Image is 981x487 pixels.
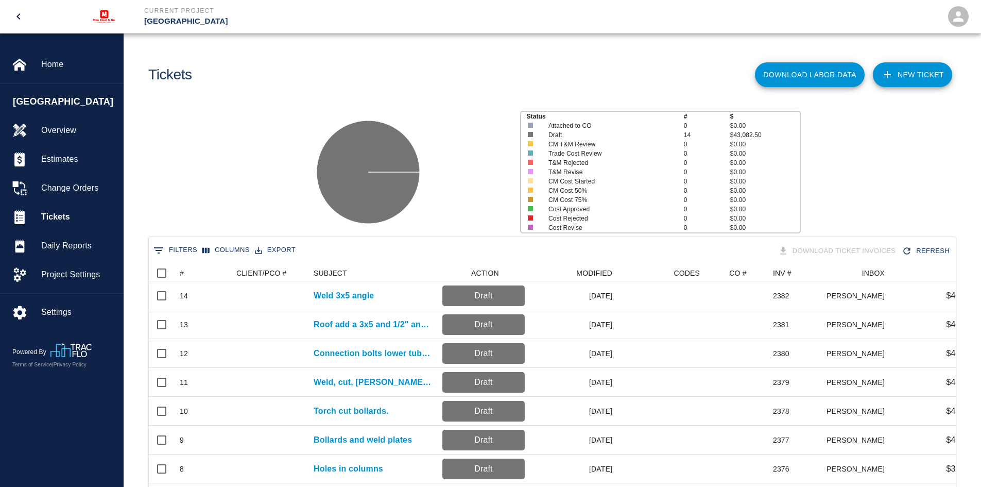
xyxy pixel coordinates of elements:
[773,265,791,281] div: INV #
[446,318,521,331] p: Draft
[12,362,52,367] a: Terms of Service
[617,265,705,281] div: CODES
[773,464,789,474] div: 2376
[684,223,730,232] p: 0
[180,291,188,301] div: 14
[41,124,115,137] span: Overview
[175,265,231,281] div: #
[548,158,670,167] p: T&M Rejected
[827,455,890,483] div: [PERSON_NAME]
[674,265,700,281] div: CODES
[827,265,890,281] div: INBOX
[180,435,184,445] div: 9
[54,362,87,367] a: Privacy Policy
[231,265,308,281] div: CLIENT/PCO #
[755,62,865,87] button: Download Labor Data
[530,368,617,397] div: [DATE]
[446,434,521,446] p: Draft
[314,265,347,281] div: SUBJECT
[548,186,670,195] p: CM Cost 50%
[526,112,683,121] p: Status
[41,211,115,223] span: Tickets
[200,242,252,258] button: Select columns
[730,121,800,130] p: $0.00
[827,368,890,397] div: [PERSON_NAME]
[308,265,437,281] div: SUBJECT
[730,140,800,149] p: $0.00
[730,205,800,214] p: $0.00
[730,130,800,140] p: $43,082.50
[548,177,670,186] p: CM Cost Started
[530,281,617,310] div: [DATE]
[314,405,389,417] a: Torch cut bollards.
[471,265,499,281] div: ACTION
[684,195,730,205] p: 0
[773,435,789,445] div: 2377
[705,265,768,281] div: CO #
[530,265,617,281] div: MODIFIED
[730,186,800,195] p: $0.00
[930,438,981,487] iframe: Chat Widget
[314,347,432,360] p: Connection bolts lower tube steel
[773,348,789,359] div: 2380
[684,205,730,214] p: 0
[41,182,115,194] span: Change Orders
[548,140,670,149] p: CM T&M Review
[41,306,115,318] span: Settings
[862,265,885,281] div: INBOX
[684,186,730,195] p: 0
[314,463,383,475] a: Holes in columns
[13,95,118,109] span: [GEOGRAPHIC_DATA]
[827,339,890,368] div: [PERSON_NAME]
[773,377,789,388] div: 2379
[41,58,115,71] span: Home
[548,130,670,140] p: Draft
[180,265,184,281] div: #
[252,242,298,258] button: Export
[684,214,730,223] p: 0
[684,177,730,186] p: 0
[730,214,800,223] p: $0.00
[12,347,50,357] p: Powered By
[180,406,188,416] div: 10
[684,140,730,149] p: 0
[773,320,789,330] div: 2381
[530,310,617,339] div: [DATE]
[773,291,789,301] div: 2382
[827,426,890,455] div: [PERSON_NAME]
[684,149,730,158] p: 0
[873,62,952,87] a: NEW TICKET
[530,339,617,368] div: [DATE]
[730,195,800,205] p: $0.00
[446,290,521,302] p: Draft
[730,223,800,232] p: $0.00
[776,242,900,260] div: Tickets download in groups of 15
[548,167,670,177] p: T&M Revise
[314,290,374,302] a: Weld 3x5 angle
[530,455,617,483] div: [DATE]
[684,158,730,167] p: 0
[180,464,184,474] div: 8
[144,6,546,15] p: Current Project
[730,167,800,177] p: $0.00
[684,112,730,121] p: #
[6,4,31,29] button: open drawer
[314,318,432,331] a: Roof add a 3x5 and 1/2" angle at [GEOGRAPHIC_DATA]
[314,376,432,389] a: Weld, cut, [PERSON_NAME], and paint
[827,281,890,310] div: [PERSON_NAME]
[548,223,670,232] p: Cost Revise
[437,265,530,281] div: ACTION
[314,434,412,446] a: Bollards and weld plates
[729,265,746,281] div: CO #
[530,426,617,455] div: [DATE]
[827,310,890,339] div: [PERSON_NAME]
[144,15,546,27] p: [GEOGRAPHIC_DATA]
[768,265,827,281] div: INV #
[530,397,617,426] div: [DATE]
